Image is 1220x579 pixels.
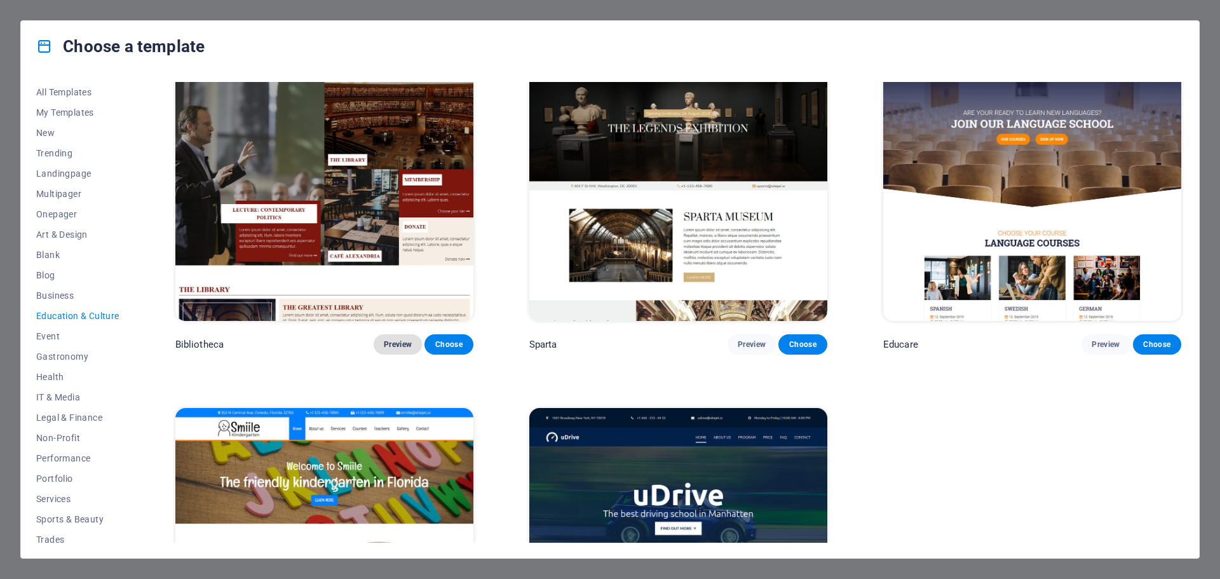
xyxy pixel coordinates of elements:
[36,265,119,285] button: Blog
[435,339,463,350] span: Choose
[36,163,119,184] button: Landingpage
[36,128,119,138] span: New
[175,46,473,321] img: Bibliotheca
[778,334,827,355] button: Choose
[789,339,817,350] span: Choose
[36,509,119,529] button: Sports & Beauty
[36,102,119,123] button: My Templates
[384,339,412,350] span: Preview
[36,168,119,179] span: Landingpage
[36,285,119,306] button: Business
[36,311,119,321] span: Education & Culture
[36,514,119,524] span: Sports & Beauty
[36,372,119,382] span: Health
[36,123,119,143] button: New
[36,387,119,407] button: IT & Media
[36,331,119,341] span: Event
[36,367,119,387] button: Health
[36,529,119,550] button: Trades
[36,82,119,102] button: All Templates
[738,339,766,350] span: Preview
[175,338,224,351] p: Bibliotheca
[36,36,205,57] h4: Choose a template
[36,453,119,463] span: Performance
[36,270,119,280] span: Blog
[36,468,119,489] button: Portfolio
[36,407,119,428] button: Legal & Finance
[1133,334,1181,355] button: Choose
[36,448,119,468] button: Performance
[728,334,776,355] button: Preview
[36,250,119,260] span: Blank
[36,224,119,245] button: Art & Design
[36,392,119,402] span: IT & Media
[36,184,119,204] button: Multipager
[36,433,119,443] span: Non-Profit
[36,148,119,158] span: Trending
[883,46,1181,321] img: Educare
[36,143,119,163] button: Trending
[36,107,119,118] span: My Templates
[36,189,119,199] span: Multipager
[36,346,119,367] button: Gastronomy
[36,326,119,346] button: Event
[1092,339,1120,350] span: Preview
[36,351,119,362] span: Gastronomy
[36,494,119,504] span: Services
[36,245,119,265] button: Blank
[529,46,827,321] img: Sparta
[36,87,119,97] span: All Templates
[374,334,422,355] button: Preview
[36,535,119,545] span: Trades
[36,489,119,509] button: Services
[36,229,119,240] span: Art & Design
[1143,339,1171,350] span: Choose
[36,428,119,448] button: Non-Profit
[36,209,119,219] span: Onepager
[529,338,557,351] p: Sparta
[36,412,119,423] span: Legal & Finance
[1081,334,1130,355] button: Preview
[883,338,918,351] p: Educare
[36,290,119,301] span: Business
[36,204,119,224] button: Onepager
[36,473,119,484] span: Portfolio
[36,306,119,326] button: Education & Culture
[424,334,473,355] button: Choose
